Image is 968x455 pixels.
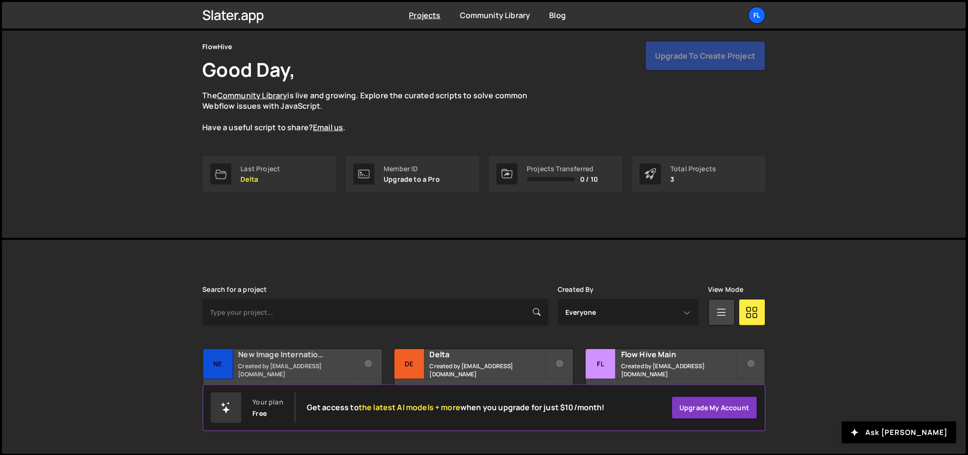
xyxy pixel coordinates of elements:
[394,349,574,408] a: De Delta Created by [EMAIL_ADDRESS][DOMAIN_NAME] 1 page, last updated by [DATE]
[558,286,594,293] label: Created By
[203,349,383,408] a: Ne New Image International Created by [EMAIL_ADDRESS][DOMAIN_NAME] 6 pages, last updated by [DATE]
[203,90,546,133] p: The is live and growing. Explore the curated scripts to solve common Webflow issues with JavaScri...
[203,41,232,52] div: FlowHive
[749,7,766,24] a: Fl
[842,422,957,444] button: Ask [PERSON_NAME]
[203,286,267,293] label: Search for a project
[621,362,736,378] small: Created by [EMAIL_ADDRESS][DOMAIN_NAME]
[430,362,545,378] small: Created by [EMAIL_ADDRESS][DOMAIN_NAME]
[217,90,288,101] a: Community Library
[203,56,295,83] h1: Good Day,
[409,10,441,21] a: Projects
[313,122,343,133] a: Email us
[307,403,605,412] h2: Get access to when you upgrade for just $10/month!
[359,402,460,413] span: the latest AI models + more
[239,349,354,360] h2: New Image International
[527,165,598,173] div: Projects Transferred
[581,176,598,183] span: 0 / 10
[203,299,549,326] input: Type your project...
[395,349,425,379] div: De
[708,286,744,293] label: View Mode
[585,349,765,408] a: Fl Flow Hive Main Created by [EMAIL_ADDRESS][DOMAIN_NAME] 8 pages, last updated by [DATE]
[384,165,440,173] div: Member ID
[203,156,336,192] a: Last Project Delta
[671,165,717,173] div: Total Projects
[241,176,281,183] p: Delta
[550,10,566,21] a: Blog
[672,396,758,419] a: Upgrade my account
[671,176,717,183] p: 3
[239,362,354,378] small: Created by [EMAIL_ADDRESS][DOMAIN_NAME]
[586,379,765,408] div: 8 pages, last updated by [DATE]
[253,410,267,417] div: Free
[460,10,531,21] a: Community Library
[621,349,736,360] h2: Flow Hive Main
[586,349,616,379] div: Fl
[253,398,283,406] div: Your plan
[384,176,440,183] p: Upgrade to a Pro
[430,349,545,360] h2: Delta
[203,349,233,379] div: Ne
[241,165,281,173] div: Last Project
[395,379,573,408] div: 1 page, last updated by [DATE]
[203,379,382,408] div: 6 pages, last updated by [DATE]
